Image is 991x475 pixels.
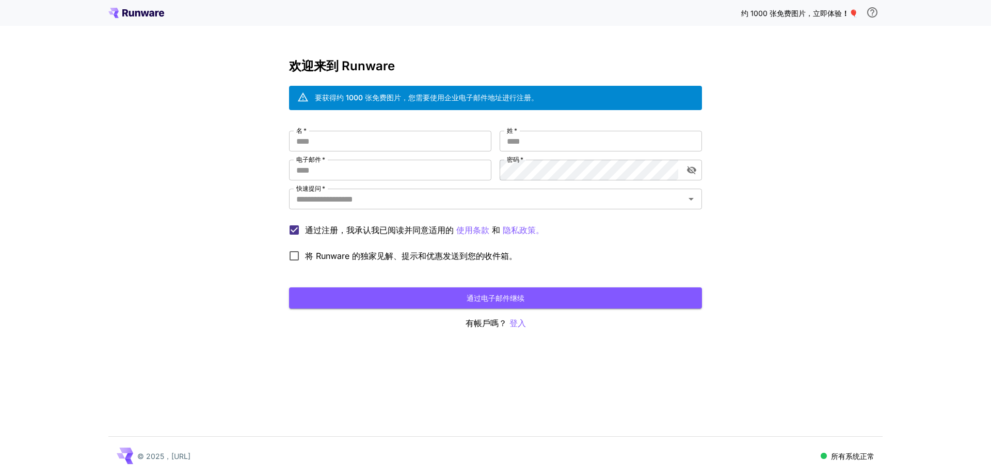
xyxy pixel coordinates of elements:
[831,452,874,461] font: 所有系统正常
[289,58,395,73] font: 欢迎来到 Runware
[503,225,544,235] font: 隐私政策。
[509,318,526,328] font: 登入
[315,93,538,102] font: 要获得约 1000 张免费图片，您需要使用企业电子邮件地址进行注册。
[289,287,702,309] button: 通过电子邮件继续
[682,161,701,179] button: 切换密码可见性
[503,224,544,237] button: 通过注册，我承认我已阅读并同意适用的 使用条款 和
[305,225,454,235] font: 通过注册，我承认我已阅读并同意适用的
[741,9,842,18] font: 约 1000 张免费图片，立即体验
[456,224,489,237] button: 通过注册，我承认我已阅读并同意适用的 和 隐私政策。
[509,317,526,330] button: 登入
[684,192,698,206] button: 打开
[507,127,513,134] font: 姓
[467,294,524,302] font: 通过电子邮件继续
[507,156,519,163] font: 密码
[456,225,489,235] font: 使用条款
[492,225,500,235] font: 和
[296,127,302,134] font: 名
[466,318,507,328] font: 有帳戶嗎？
[862,2,883,23] button: 为了获得免费信用资格，您需要使用企业电子邮件地址注册并点击我们发送给您的电子邮件中的验证链接。
[296,156,321,163] font: 电子邮件
[305,251,517,261] font: 将 Runware 的独家见解、提示和优惠发送到您的收件箱。
[842,9,858,18] font: ！🎈
[137,452,190,461] font: © 2025，[URL]
[296,185,321,192] font: 快速提问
